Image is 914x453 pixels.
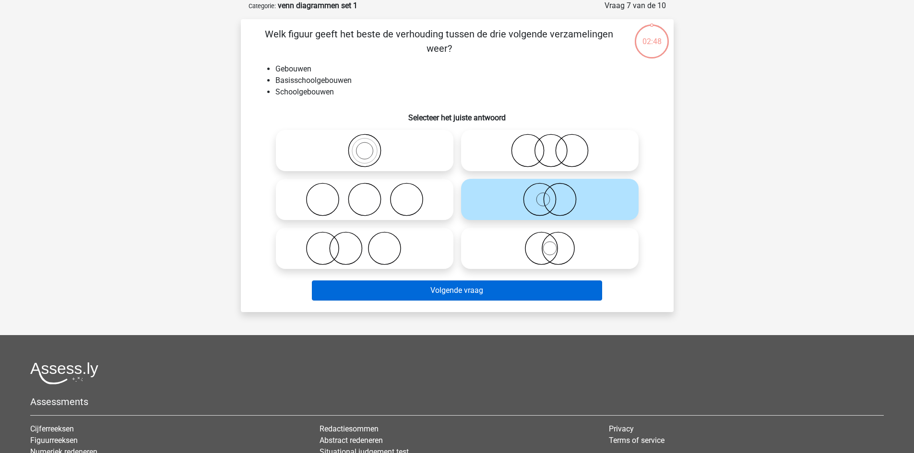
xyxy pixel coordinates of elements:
[30,424,74,433] a: Cijferreeksen
[256,105,658,122] h6: Selecteer het juiste antwoord
[275,86,658,98] li: Schoolgebouwen
[609,436,665,445] a: Terms of service
[634,23,670,47] div: 02:48
[30,362,98,384] img: Assessly logo
[30,396,884,407] h5: Assessments
[320,436,383,445] a: Abstract redeneren
[275,63,658,75] li: Gebouwen
[249,2,276,10] small: Categorie:
[275,75,658,86] li: Basisschoolgebouwen
[278,1,357,10] strong: venn diagrammen set 1
[30,436,78,445] a: Figuurreeksen
[609,424,634,433] a: Privacy
[256,27,622,56] p: Welk figuur geeft het beste de verhouding tussen de drie volgende verzamelingen weer?
[312,280,602,301] button: Volgende vraag
[320,424,379,433] a: Redactiesommen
